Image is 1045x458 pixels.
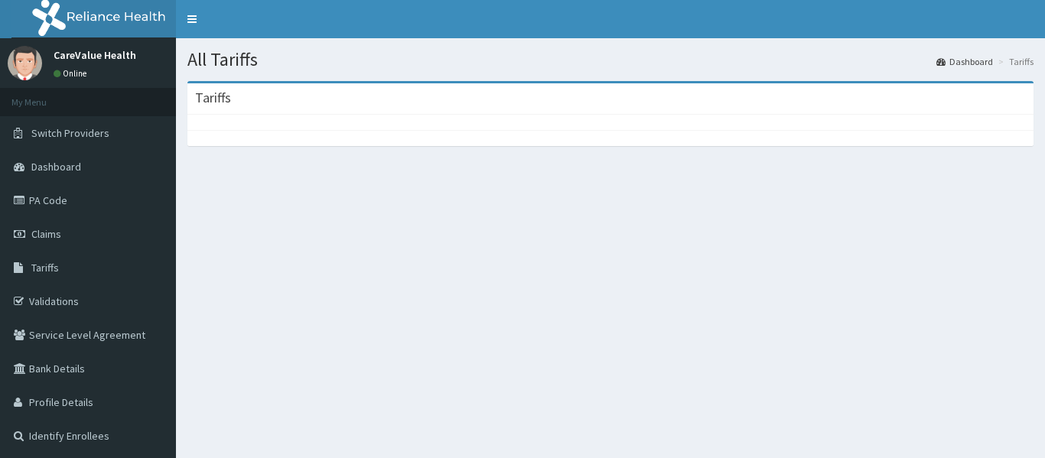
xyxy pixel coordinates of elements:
[995,55,1034,68] li: Tariffs
[31,126,109,140] span: Switch Providers
[31,261,59,274] span: Tariffs
[31,227,61,241] span: Claims
[31,160,81,174] span: Dashboard
[54,68,90,79] a: Online
[54,50,136,60] p: CareValue Health
[8,46,42,80] img: User Image
[936,55,993,68] a: Dashboard
[187,50,1034,70] h1: All Tariffs
[195,91,231,105] h3: Tariffs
